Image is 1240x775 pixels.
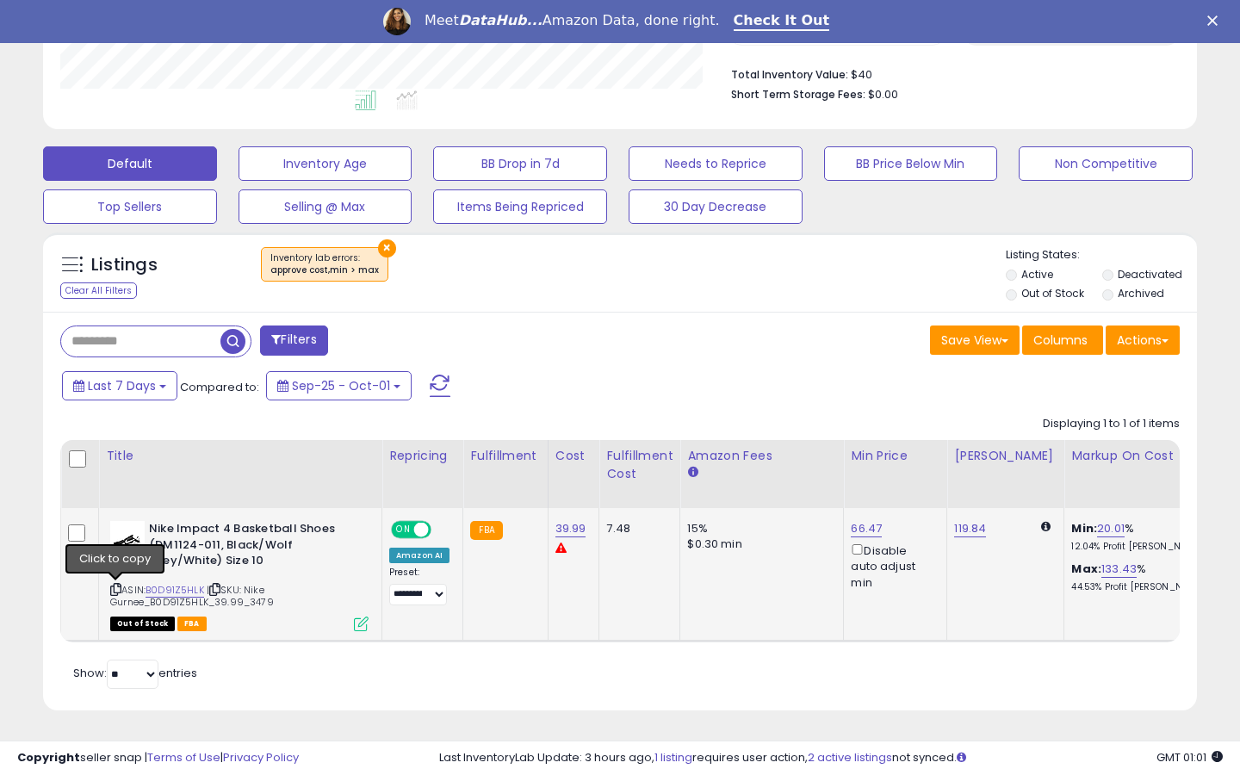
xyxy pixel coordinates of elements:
p: Listing States: [1006,247,1198,263]
button: Needs to Reprice [629,146,803,181]
a: 39.99 [555,520,586,537]
label: Active [1021,267,1053,282]
span: Columns [1033,332,1088,349]
div: 15% [687,521,830,536]
b: Total Inventory Value: [731,67,848,82]
span: 2025-10-9 01:01 GMT [1156,749,1223,766]
div: Displaying 1 to 1 of 1 items [1043,416,1180,432]
button: Columns [1022,325,1103,355]
div: Fulfillment [470,447,540,465]
a: 66.47 [851,520,882,537]
span: All listings that are currently out of stock and unavailable for purchase on Amazon [110,617,175,631]
div: Fulfillment Cost [606,447,673,483]
span: | SKU: Nike Gurnee_B0D91Z5HLK_39.99_3479 [110,583,274,609]
img: 310NAO5Sw9L._SL40_.jpg [110,521,145,555]
b: Min: [1071,520,1097,536]
span: $0.00 [868,86,898,102]
div: approve cost,min > max [270,264,379,276]
span: FBA [177,617,207,631]
a: 1 listing [654,749,692,766]
span: ON [393,523,414,537]
div: $0.30 min [687,536,830,552]
li: $40 [731,63,1167,84]
label: Deactivated [1118,267,1182,282]
span: Show: entries [73,665,197,681]
a: B0D91Z5HLK [146,583,204,598]
strong: Copyright [17,749,80,766]
button: Non Competitive [1019,146,1193,181]
button: Actions [1106,325,1180,355]
b: Max: [1071,561,1101,577]
div: ASIN: [110,521,369,629]
div: Close [1207,15,1224,26]
button: BB Price Below Min [824,146,998,181]
a: 2 active listings [808,749,892,766]
button: Save View [930,325,1020,355]
span: Sep-25 - Oct-01 [292,377,390,394]
button: × [378,239,396,257]
div: % [1071,561,1214,593]
div: 7.48 [606,521,666,536]
div: % [1071,521,1214,553]
a: Privacy Policy [223,749,299,766]
b: Nike Impact 4 Basketball Shoes (DM1124-011, Black/Wolf Grey/White) Size 10 [149,521,358,573]
a: Terms of Use [147,749,220,766]
button: Selling @ Max [239,189,412,224]
div: Disable auto adjust min [851,541,933,591]
div: seller snap | | [17,750,299,766]
label: Out of Stock [1021,286,1084,301]
div: Clear All Filters [60,282,137,299]
div: Meet Amazon Data, done right. [425,12,720,29]
button: 30 Day Decrease [629,189,803,224]
span: Last 7 Days [88,377,156,394]
small: Amazon Fees. [687,465,697,480]
div: Markup on Cost [1071,447,1220,465]
div: Title [106,447,375,465]
i: DataHub... [459,12,542,28]
p: 12.04% Profit [PERSON_NAME] [1071,541,1214,553]
span: OFF [429,523,456,537]
th: The percentage added to the cost of goods (COGS) that forms the calculator for Min & Max prices. [1064,440,1228,508]
a: 20.01 [1097,520,1125,537]
div: Amazon AI [389,548,449,563]
span: Compared to: [180,379,259,395]
b: Short Term Storage Fees: [731,87,865,102]
div: Amazon Fees [687,447,836,465]
button: Top Sellers [43,189,217,224]
div: Cost [555,447,592,465]
a: 119.84 [954,520,986,537]
h5: Listings [91,253,158,277]
div: Preset: [389,567,449,605]
button: Default [43,146,217,181]
div: Min Price [851,447,939,465]
button: Last 7 Days [62,371,177,400]
button: Inventory Age [239,146,412,181]
div: Repricing [389,447,456,465]
a: 133.43 [1101,561,1137,578]
label: Archived [1118,286,1164,301]
button: Items Being Repriced [433,189,607,224]
span: Inventory lab errors : [270,251,379,277]
p: 44.53% Profit [PERSON_NAME] [1071,581,1214,593]
img: Profile image for Georgie [383,8,411,35]
button: Sep-25 - Oct-01 [266,371,412,400]
button: BB Drop in 7d [433,146,607,181]
small: FBA [470,521,502,540]
div: [PERSON_NAME] [954,447,1057,465]
button: Filters [260,325,327,356]
div: Last InventoryLab Update: 3 hours ago, requires user action, not synced. [439,750,1223,766]
a: Check It Out [734,12,830,31]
